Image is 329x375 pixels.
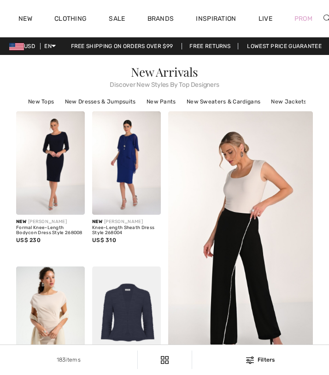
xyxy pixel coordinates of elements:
span: USD [9,43,39,49]
div: Filters [198,356,324,364]
img: Formal Knee-Length Bodycon Dress Style 268008. Black [16,111,85,215]
img: V-Neck Ruched Peplum Top Style 254732. Midnight Blue [92,266,161,370]
img: Filters [161,356,169,364]
span: EN [44,43,56,49]
a: Brands [147,15,174,24]
span: US$ 310 [92,237,116,243]
span: New Arrivals [131,64,198,80]
span: US$ 230 [16,237,41,243]
iframe: Opens a widget where you can chat to one of our agents [269,306,320,329]
img: Filters [246,357,254,364]
div: [PERSON_NAME] [92,218,161,225]
img: Knee-Length Sheath Dress Style 268004. Imperial Blue [92,111,161,215]
a: High-Waisted Wide-Leg Trousers Style 268001. Black [168,111,313,329]
a: Clothing [54,15,87,24]
a: Live [258,14,272,24]
a: Lowest Price Guarantee [240,43,329,49]
span: New [16,219,26,224]
a: New Tops [23,96,59,108]
a: Free shipping on orders over $99 [64,43,181,49]
img: High-Waisted Wide-Leg Trousers Style 268001. Black [154,111,328,372]
a: New Pants [142,96,181,108]
span: New [92,219,102,224]
div: Formal Knee-Length Bodycon Dress Style 268008 [16,225,85,236]
img: Fringed Solid Wrap Style 261781. Black [16,266,85,370]
a: New Sweaters & Cardigans [182,96,265,108]
span: Inspiration [196,15,236,24]
a: Prom [294,14,312,24]
div: Knee-Length Sheath Dress Style 268004 [92,225,161,236]
a: Sale [109,15,125,24]
a: New Dresses & Jumpsuits [60,96,141,108]
a: New [18,15,32,24]
a: Free Returns [182,43,238,49]
span: 183 [57,357,66,363]
div: [PERSON_NAME] [16,218,85,225]
img: US Dollar [9,43,24,50]
span: Discover New Styles By Top Designers [23,78,305,88]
